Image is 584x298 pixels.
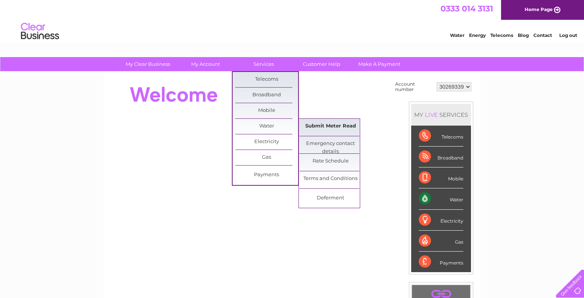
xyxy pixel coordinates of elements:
[21,20,59,43] img: logo.png
[113,4,472,37] div: Clear Business is a trading name of Verastar Limited (registered in [GEOGRAPHIC_DATA] No. 3667643...
[299,191,362,206] a: Deferment
[518,32,529,38] a: Blog
[235,88,298,103] a: Broadband
[419,188,463,209] div: Water
[419,231,463,252] div: Gas
[559,32,577,38] a: Log out
[423,111,439,118] div: LIVE
[419,167,463,188] div: Mobile
[290,57,353,71] a: Customer Help
[533,32,552,38] a: Contact
[299,154,362,169] a: Rate Schedule
[490,32,513,38] a: Telecoms
[419,252,463,272] div: Payments
[235,167,298,183] a: Payments
[450,32,464,38] a: Water
[235,103,298,118] a: Mobile
[419,147,463,167] div: Broadband
[419,126,463,147] div: Telecoms
[235,150,298,165] a: Gas
[348,57,411,71] a: Make A Payment
[469,32,486,38] a: Energy
[235,119,298,134] a: Water
[174,57,237,71] a: My Account
[232,57,295,71] a: Services
[299,171,362,186] a: Terms and Conditions
[411,104,471,126] div: MY SERVICES
[393,80,435,94] td: Account number
[235,134,298,150] a: Electricity
[116,57,179,71] a: My Clear Business
[299,119,362,134] a: Submit Meter Read
[440,4,493,13] a: 0333 014 3131
[235,72,298,87] a: Telecoms
[299,136,362,151] a: Emergency contact details
[419,210,463,231] div: Electricity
